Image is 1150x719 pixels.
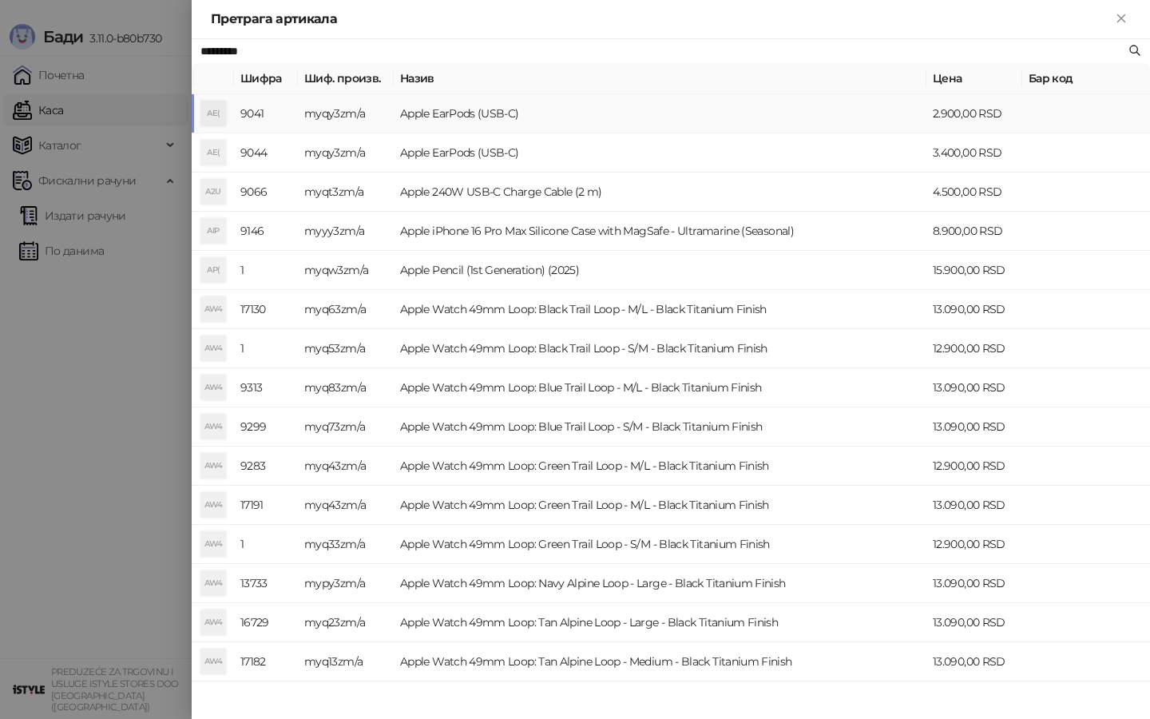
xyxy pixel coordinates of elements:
[298,368,394,407] td: myq83zm/a
[234,63,298,94] th: Шифра
[200,610,226,635] div: AW4
[394,525,926,564] td: Apple Watch 49mm Loop: Green Trail Loop - S/M - Black Titanium Finish
[234,94,298,133] td: 9041
[394,290,926,329] td: Apple Watch 49mm Loop: Black Trail Loop - M/L - Black Titanium Finish
[926,642,1022,681] td: 13.090,00 RSD
[298,486,394,525] td: myq43zm/a
[298,603,394,642] td: myq23zm/a
[200,414,226,439] div: AW4
[298,407,394,447] td: myq73zm/a
[926,564,1022,603] td: 13.090,00 RSD
[234,642,298,681] td: 17182
[298,447,394,486] td: myq43zm/a
[200,101,226,126] div: AE(
[298,525,394,564] td: myq33zm/a
[394,173,926,212] td: Apple 240W USB-C Charge Cable (2 m)
[1112,10,1131,29] button: Close
[926,212,1022,251] td: 8.900,00 RSD
[298,251,394,290] td: myqw3zm/a
[234,290,298,329] td: 17130
[234,447,298,486] td: 9283
[394,212,926,251] td: Apple iPhone 16 Pro Max Silicone Case with MagSafe - Ultramarine (Seasonal)
[926,251,1022,290] td: 15.900,00 RSD
[298,94,394,133] td: myqy3zm/a
[234,212,298,251] td: 9146
[1022,63,1150,94] th: Бар код
[234,368,298,407] td: 9313
[926,486,1022,525] td: 13.090,00 RSD
[394,486,926,525] td: Apple Watch 49mm Loop: Green Trail Loop - M/L - Black Titanium Finish
[926,525,1022,564] td: 12.900,00 RSD
[926,603,1022,642] td: 13.090,00 RSD
[926,94,1022,133] td: 2.900,00 RSD
[200,179,226,205] div: A2U
[234,525,298,564] td: 1
[394,368,926,407] td: Apple Watch 49mm Loop: Blue Trail Loop - M/L - Black Titanium Finish
[394,63,926,94] th: Назив
[234,251,298,290] td: 1
[394,407,926,447] td: Apple Watch 49mm Loop: Blue Trail Loop - S/M - Black Titanium Finish
[234,407,298,447] td: 9299
[926,290,1022,329] td: 13.090,00 RSD
[200,570,226,596] div: AW4
[200,453,226,479] div: AW4
[234,173,298,212] td: 9066
[394,94,926,133] td: Apple EarPods (USB-C)
[211,10,1112,29] div: Претрага артикала
[298,133,394,173] td: myqy3zm/a
[394,251,926,290] td: Apple Pencil (1st Generation) (2025)
[298,173,394,212] td: myqt3zm/a
[926,173,1022,212] td: 4.500,00 RSD
[200,531,226,557] div: AW4
[200,492,226,518] div: AW4
[298,63,394,94] th: Шиф. произв.
[234,133,298,173] td: 9044
[200,649,226,674] div: AW4
[234,486,298,525] td: 17191
[926,63,1022,94] th: Цена
[298,642,394,681] td: myq13zm/a
[234,329,298,368] td: 1
[298,212,394,251] td: myyy3zm/a
[926,329,1022,368] td: 12.900,00 RSD
[200,336,226,361] div: AW4
[394,564,926,603] td: Apple Watch 49mm Loop: Navy Alpine Loop - Large - Black Titanium Finish
[394,447,926,486] td: Apple Watch 49mm Loop: Green Trail Loop - M/L - Black Titanium Finish
[200,375,226,400] div: AW4
[926,407,1022,447] td: 13.090,00 RSD
[926,133,1022,173] td: 3.400,00 RSD
[200,296,226,322] div: AW4
[200,140,226,165] div: AE(
[394,133,926,173] td: Apple EarPods (USB-C)
[234,603,298,642] td: 16729
[394,329,926,368] td: Apple Watch 49mm Loop: Black Trail Loop - S/M - Black Titanium Finish
[298,329,394,368] td: myq53zm/a
[200,218,226,244] div: AIP
[200,257,226,283] div: AP(
[298,564,394,603] td: mypy3zm/a
[926,447,1022,486] td: 12.900,00 RSD
[234,564,298,603] td: 13733
[298,290,394,329] td: myq63zm/a
[394,603,926,642] td: Apple Watch 49mm Loop: Tan Alpine Loop - Large - Black Titanium Finish
[394,642,926,681] td: Apple Watch 49mm Loop: Tan Alpine Loop - Medium - Black Titanium Finish
[926,368,1022,407] td: 13.090,00 RSD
